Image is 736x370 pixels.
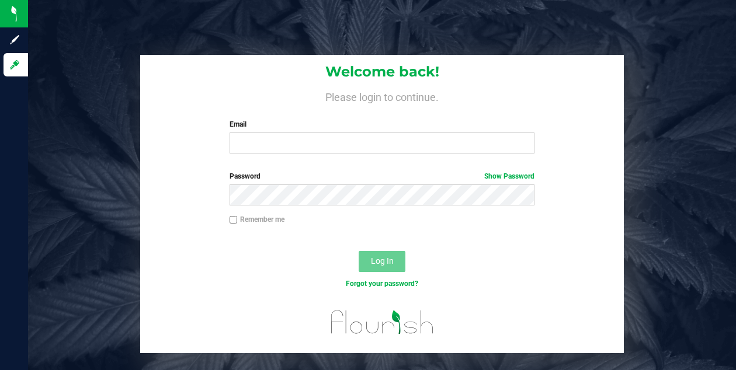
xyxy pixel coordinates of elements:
label: Remember me [230,214,284,225]
span: Log In [371,256,394,266]
a: Forgot your password? [346,280,418,288]
h4: Please login to continue. [140,89,624,103]
h1: Welcome back! [140,64,624,79]
label: Email [230,119,534,130]
input: Remember me [230,216,238,224]
span: Password [230,172,261,180]
inline-svg: Log in [9,59,20,71]
inline-svg: Sign up [9,34,20,46]
a: Show Password [484,172,534,180]
button: Log In [359,251,405,272]
img: flourish_logo.svg [322,301,443,343]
